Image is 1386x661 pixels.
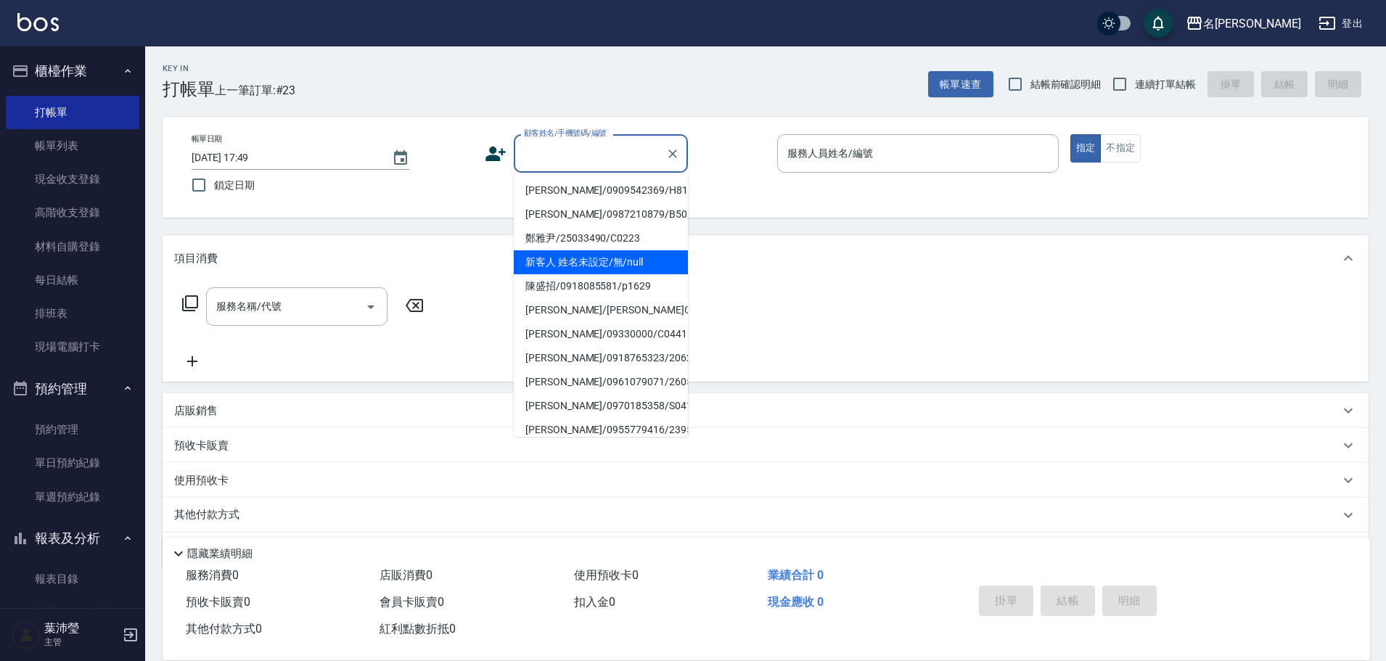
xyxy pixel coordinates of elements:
span: 服務消費 0 [186,568,239,582]
a: 打帳單 [6,96,139,129]
button: Choose date, selected date is 2025-09-12 [383,141,418,176]
li: [PERSON_NAME]/0909542369/H8147 [514,178,688,202]
a: 單日預約紀錄 [6,446,139,480]
button: save [1144,9,1173,38]
span: 鎖定日期 [214,178,255,193]
span: 預收卡販賣 0 [186,595,250,609]
button: 報表及分析 [6,520,139,557]
li: [PERSON_NAME]/0961079071/2605 [514,370,688,394]
p: 預收卡販賣 [174,438,229,453]
a: 材料自購登錄 [6,230,139,263]
li: [PERSON_NAME]/0918765323/2062 [514,346,688,370]
label: 顧客姓名/手機號碼/編號 [524,128,607,139]
a: 預約管理 [6,413,139,446]
img: Logo [17,13,59,31]
a: 高階收支登錄 [6,196,139,229]
button: 櫃檯作業 [6,52,139,90]
span: 扣入金 0 [574,595,615,609]
span: 使用預收卡 0 [574,568,639,582]
button: 指定 [1070,134,1102,163]
span: 店販消費 0 [380,568,432,582]
p: 使用預收卡 [174,473,229,488]
a: 帳單列表 [6,129,139,163]
li: 新客人 姓名未設定/無/null [514,250,688,274]
img: Person [12,620,41,649]
span: 現金應收 0 [768,595,824,609]
p: 其他付款方式 [174,507,247,523]
button: 預約管理 [6,370,139,408]
a: 現金收支登錄 [6,163,139,196]
p: 主管 [44,636,118,649]
h2: Key In [163,64,215,73]
h3: 打帳單 [163,79,215,99]
span: 紅利點數折抵 0 [380,622,456,636]
div: 名[PERSON_NAME] [1203,15,1301,33]
span: 上一筆訂單:#23 [215,81,296,99]
div: 項目消費 [163,235,1369,282]
h5: 葉沛瑩 [44,621,118,636]
li: [PERSON_NAME]/0987210879/B50204 [514,202,688,226]
div: 預收卡販賣 [163,428,1369,463]
a: 報表目錄 [6,562,139,596]
li: [PERSON_NAME]/09330000/C0441 [514,322,688,346]
div: 店販銷售 [163,393,1369,428]
li: [PERSON_NAME]/[PERSON_NAME]C0411/C0411 [514,298,688,322]
button: 帳單速查 [928,71,993,98]
span: 連續打單結帳 [1135,77,1196,92]
input: YYYY/MM/DD hh:mm [192,146,377,170]
p: 隱藏業績明細 [187,546,253,562]
div: 其他付款方式 [163,498,1369,533]
button: 名[PERSON_NAME] [1180,9,1307,38]
span: 業績合計 0 [768,568,824,582]
span: 結帳前確認明細 [1030,77,1102,92]
div: 備註及來源 [163,533,1369,567]
li: [PERSON_NAME]/0955779416/2395 [514,418,688,442]
li: [PERSON_NAME]/0970185358/S0415 [514,394,688,418]
p: 項目消費 [174,251,218,266]
span: 會員卡販賣 0 [380,595,444,609]
li: 陳盛招/0918085581/p1629 [514,274,688,298]
button: Open [359,295,382,319]
label: 帳單日期 [192,134,222,144]
button: 登出 [1313,10,1369,37]
a: 店家區間累計表 [6,596,139,630]
p: 店販銷售 [174,403,218,419]
button: 不指定 [1100,134,1141,163]
span: 其他付款方式 0 [186,622,262,636]
a: 排班表 [6,297,139,330]
a: 單週預約紀錄 [6,480,139,514]
div: 使用預收卡 [163,463,1369,498]
a: 現場電腦打卡 [6,330,139,364]
a: 每日結帳 [6,263,139,297]
li: 鄭雅尹/25033490/C0223 [514,226,688,250]
button: Clear [663,144,683,164]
